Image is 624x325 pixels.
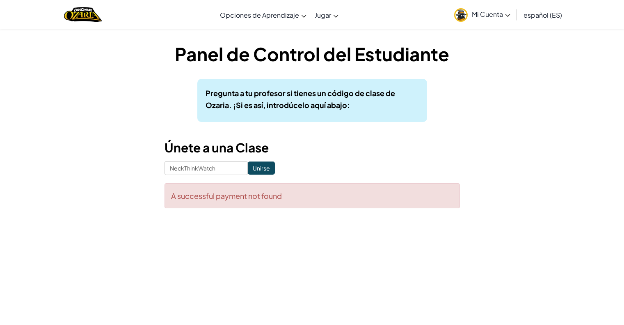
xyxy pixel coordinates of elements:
[165,161,248,175] input: <Enter Class Code>
[64,6,102,23] img: Home
[165,41,460,67] h1: Panel de Control del Estudiante
[165,183,460,208] div: A successful payment not found
[454,8,468,22] img: avatar
[220,11,299,19] span: Opciones de Aprendizaje
[64,6,102,23] a: Ozaria by CodeCombat logo
[315,11,331,19] span: Jugar
[450,2,514,28] a: Mi Cuenta
[311,4,343,26] a: Jugar
[165,138,460,157] h3: Únete a una Clase
[206,88,395,110] b: Pregunta a tu profesor si tienes un código de clase de Ozaria. ¡Si es así, introdúcelo aquí abajo:
[216,4,311,26] a: Opciones de Aprendizaje
[472,10,510,18] span: Mi Cuenta
[519,4,566,26] a: español (ES)
[523,11,562,19] span: español (ES)
[248,161,275,175] input: Unirse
